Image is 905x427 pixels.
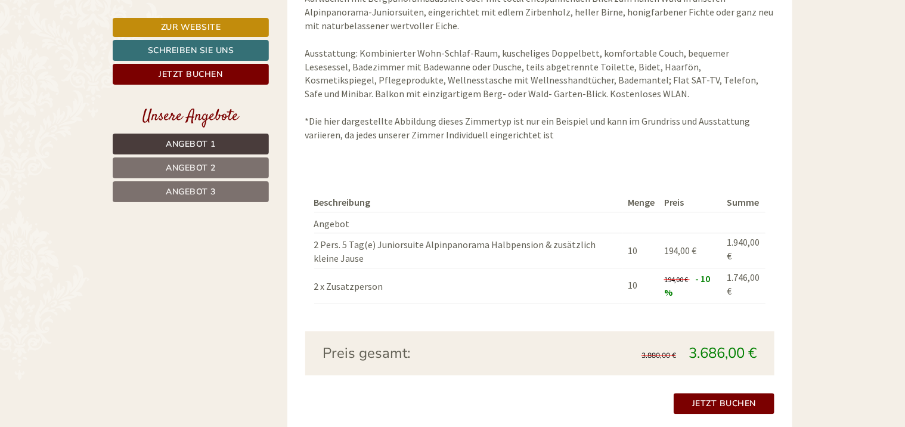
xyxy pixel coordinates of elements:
[722,233,765,268] td: 1.940,00 €
[113,106,269,128] div: Unsere Angebote
[664,275,689,284] span: 194,00 €
[18,58,184,66] small: 10:19
[113,40,269,61] a: Schreiben Sie uns
[623,268,659,304] td: 10
[213,9,256,29] div: [DATE]
[314,193,623,212] th: Beschreibung
[722,268,765,304] td: 1.746,00 €
[113,64,269,85] a: Jetzt buchen
[314,233,623,268] td: 2 Pers. 5 Tag(e) Juniorsuite Alpinpanorama Halbpension & zusätzlich kleine Jause
[674,393,774,414] a: Jetzt buchen
[722,193,765,212] th: Summe
[623,233,659,268] td: 10
[166,162,216,174] span: Angebot 2
[664,245,697,256] span: 194,00 €
[9,32,190,69] div: Guten Tag, wie können wir Ihnen helfen?
[641,351,676,360] span: 3.880,00 €
[623,193,659,212] th: Menge
[18,35,184,44] div: [GEOGRAPHIC_DATA]
[113,18,269,37] a: Zur Website
[166,138,216,150] span: Angebot 1
[659,193,722,212] th: Preis
[314,343,540,363] div: Preis gesamt:
[689,344,757,363] span: 3.686,00 €
[398,314,470,335] button: Senden
[314,212,623,233] td: Angebot
[314,268,623,304] td: 2 x Zusatzperson
[664,273,711,298] span: - 10 %
[166,186,216,197] span: Angebot 3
